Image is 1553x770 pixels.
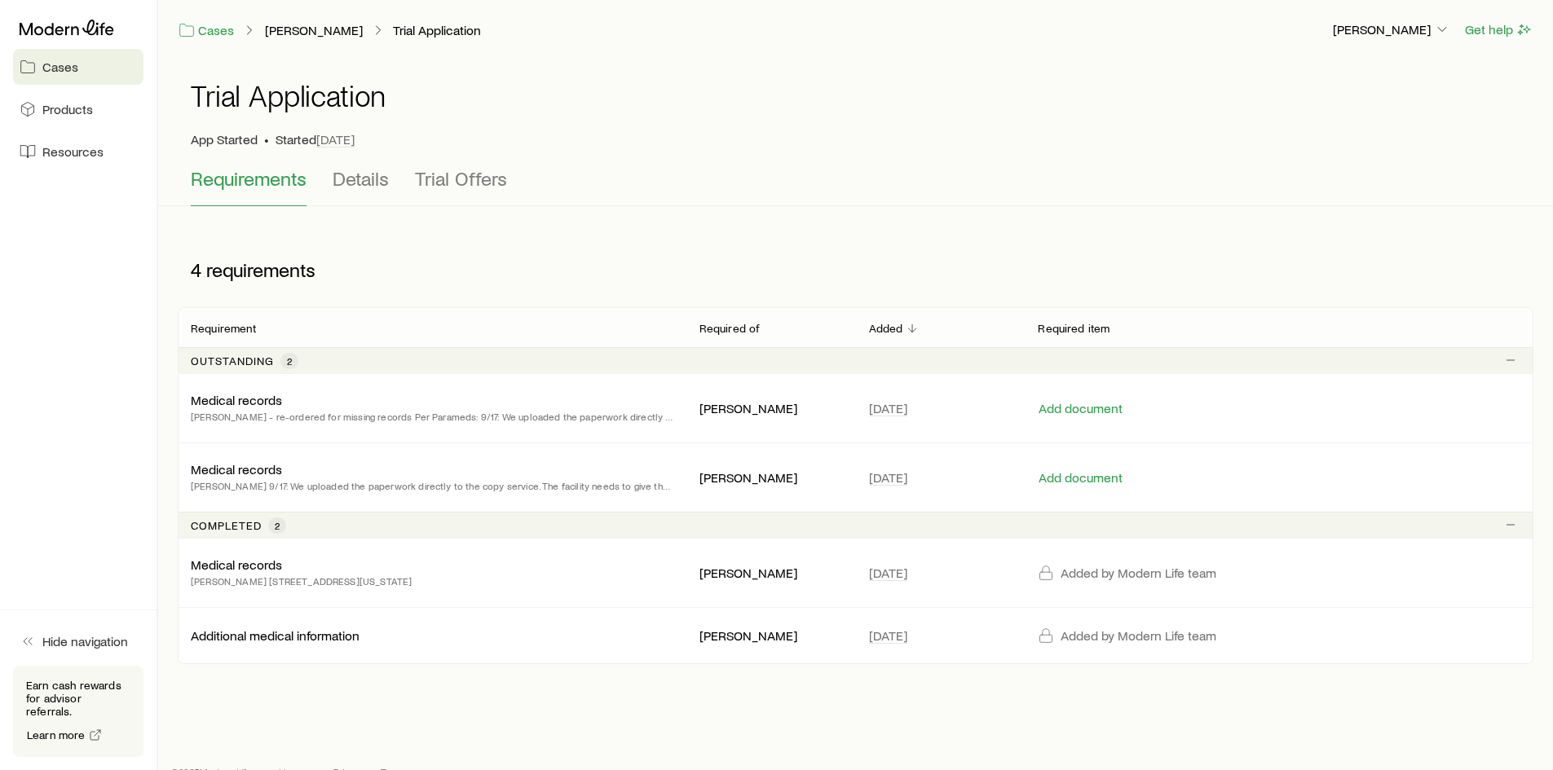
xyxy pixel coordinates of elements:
[333,167,389,190] span: Details
[42,59,78,75] span: Cases
[191,354,274,367] p: Outstanding
[264,23,364,38] a: [PERSON_NAME]
[869,400,907,416] span: [DATE]
[415,167,507,190] span: Trial Offers
[316,131,355,147] span: [DATE]
[178,21,235,40] a: Cases
[191,167,307,190] span: Requirements
[191,573,412,589] p: [PERSON_NAME] [STREET_ADDRESS][US_STATE]
[13,134,143,169] a: Resources
[393,22,481,38] p: Trial Application
[191,461,282,477] p: Medical records
[264,131,269,147] span: •
[699,469,843,486] p: [PERSON_NAME]
[1038,401,1123,416] button: Add document
[191,131,258,147] span: App Started
[13,91,143,127] a: Products
[287,354,292,367] span: 2
[699,627,843,644] p: [PERSON_NAME]
[26,679,130,718] p: Earn cash rewards for advisor referrals.
[191,392,282,408] p: Medical records
[275,519,280,532] span: 2
[869,565,907,581] span: [DATE]
[42,143,104,160] span: Resources
[191,79,386,112] h1: Trial Application
[1332,20,1451,40] button: [PERSON_NAME]
[42,633,128,649] span: Hide navigation
[191,519,262,532] p: Completed
[1038,470,1123,486] button: Add document
[1333,21,1450,37] p: [PERSON_NAME]
[1038,322,1110,335] p: Required item
[13,623,143,659] button: Hide navigation
[869,469,907,486] span: [DATE]
[699,400,843,416] p: [PERSON_NAME]
[13,49,143,85] a: Cases
[699,322,761,335] p: Required of
[1061,565,1216,581] p: Added by Modern Life team
[191,322,256,335] p: Requirement
[191,557,282,573] p: Medical records
[191,258,201,281] span: 4
[191,477,673,494] p: [PERSON_NAME] 9/17: We uploaded the paperwork directly to the copy service. The facility needs to...
[699,565,843,581] p: [PERSON_NAME]
[191,167,1520,206] div: Application details tabs
[276,131,355,147] p: Started
[27,729,86,741] span: Learn more
[869,627,907,644] span: [DATE]
[191,408,673,425] p: [PERSON_NAME] - re-ordered for missing records Per Parameds: 9/17: We uploaded the paperwork dire...
[13,666,143,757] div: Earn cash rewards for advisor referrals.Learn more
[869,322,903,335] p: Added
[206,258,315,281] span: requirements
[191,627,360,644] p: Additional medical information
[42,101,93,117] span: Products
[1464,20,1533,39] button: Get help
[1061,627,1216,644] p: Added by Modern Life team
